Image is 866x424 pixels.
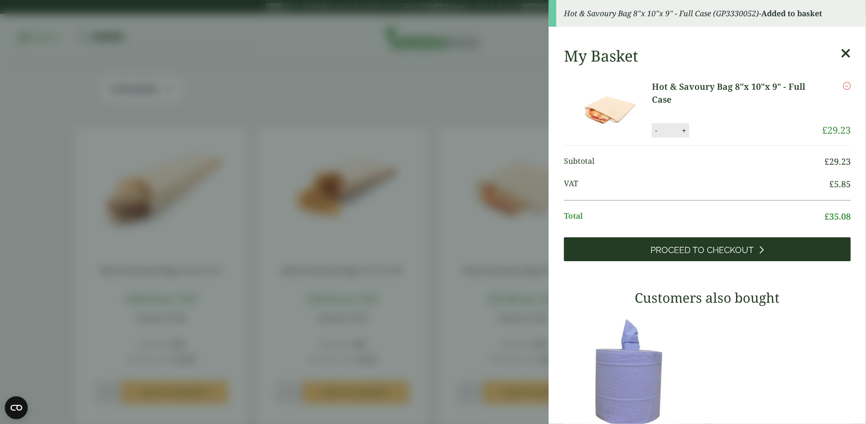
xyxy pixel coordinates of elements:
[564,155,824,168] span: Subtotal
[5,396,28,419] button: Open CMP widget
[679,127,689,135] button: +
[829,178,834,190] span: £
[824,211,851,222] bdi: 35.08
[652,127,660,135] button: -
[761,8,822,19] strong: Added to basket
[564,8,759,19] em: Hot & Savoury Bag 8"x 10"x 9" - Full Case (GP3330052)
[822,124,851,137] bdi: 29.23
[822,124,827,137] span: £
[564,47,638,65] h2: My Basket
[824,156,829,167] span: £
[564,210,824,223] span: Total
[829,178,851,190] bdi: 5.85
[564,237,851,261] a: Proceed to Checkout
[824,156,851,167] bdi: 29.23
[564,178,829,191] span: VAT
[564,290,851,306] h3: Customers also bought
[843,80,851,92] a: Remove this item
[824,211,829,222] span: £
[651,245,754,255] span: Proceed to Checkout
[652,80,822,106] a: Hot & Savoury Bag 8"x 10"x 9" - Full Case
